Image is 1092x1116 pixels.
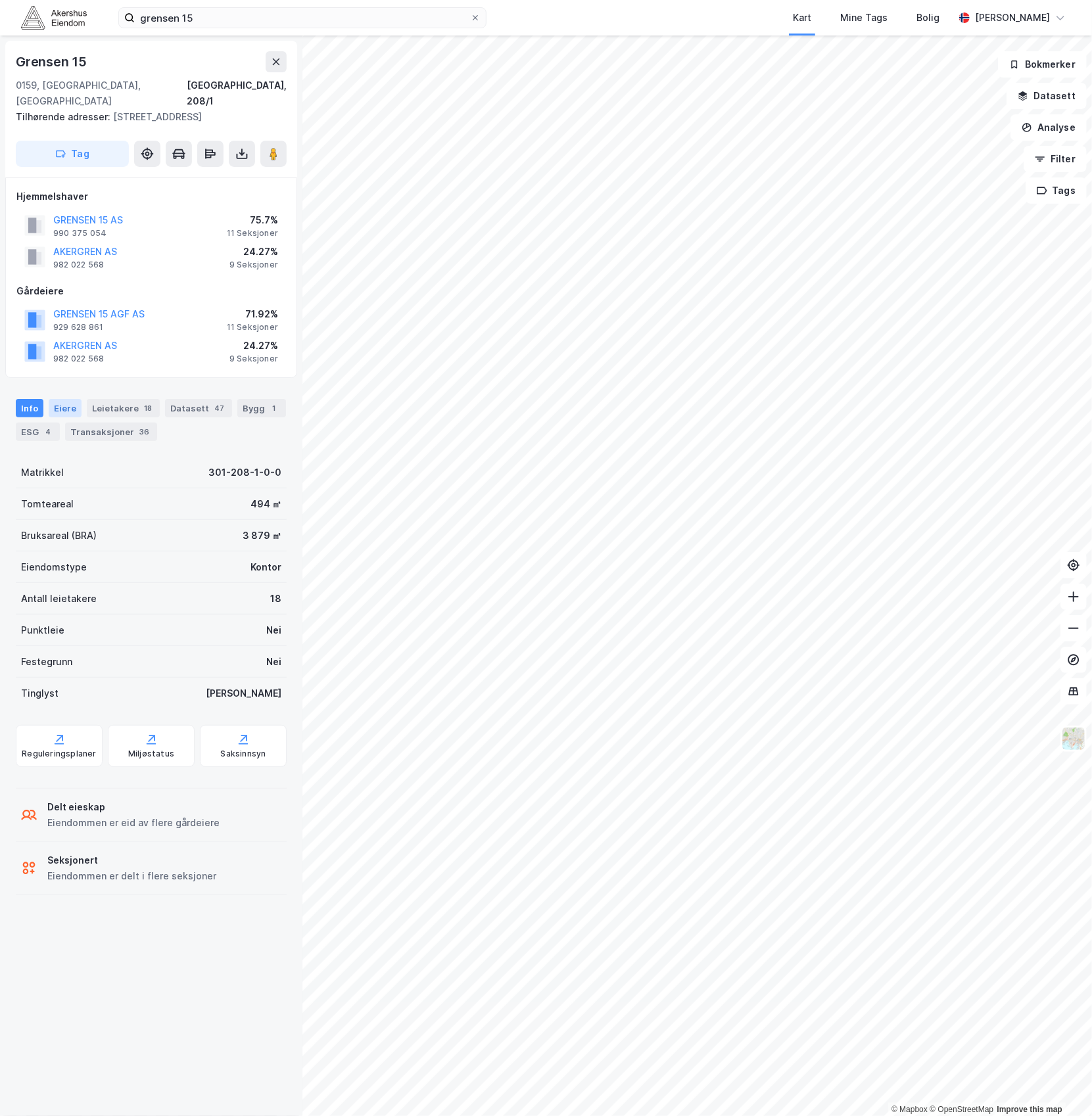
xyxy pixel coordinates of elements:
[47,799,220,815] div: Delt eieskap
[137,425,152,438] div: 36
[16,189,286,204] div: Hjemmelshaver
[243,528,281,544] div: 3 879 ㎡
[16,51,89,72] div: Grensen 15
[1024,146,1087,172] button: Filter
[53,354,104,364] div: 982 022 568
[47,852,216,868] div: Seksjonert
[16,423,60,441] div: ESG
[47,815,220,831] div: Eiendommen er eid av flere gårdeiere
[128,749,174,759] div: Miljøstatus
[49,399,82,417] div: Eiere
[998,51,1087,78] button: Bokmerker
[975,10,1050,26] div: [PERSON_NAME]
[1061,726,1086,751] img: Z
[47,868,216,884] div: Eiendommen er delt i flere seksjoner
[250,559,281,575] div: Kontor
[208,465,281,480] div: 301-208-1-0-0
[229,244,278,260] div: 24.27%
[930,1105,993,1114] a: OpenStreetMap
[891,1105,928,1114] a: Mapbox
[21,654,72,670] div: Festegrunn
[187,78,287,109] div: [GEOGRAPHIC_DATA], 208/1
[221,749,266,759] div: Saksinnsyn
[53,322,103,333] div: 929 628 861
[53,228,107,239] div: 990 375 054
[21,686,59,701] div: Tinglyst
[16,399,43,417] div: Info
[1026,177,1087,204] button: Tags
[229,260,278,270] div: 9 Seksjoner
[21,496,74,512] div: Tomteareal
[21,528,97,544] div: Bruksareal (BRA)
[227,322,278,333] div: 11 Seksjoner
[229,338,278,354] div: 24.27%
[237,399,286,417] div: Bygg
[270,591,281,607] div: 18
[997,1105,1062,1114] a: Improve this map
[1026,1053,1092,1116] div: Kontrollprogram for chat
[165,399,232,417] div: Datasett
[21,591,97,607] div: Antall leietakere
[21,6,87,29] img: akershus-eiendom-logo.9091f326c980b4bce74ccdd9f866810c.svg
[840,10,888,26] div: Mine Tags
[135,8,470,28] input: Søk på adresse, matrikkel, gårdeiere, leietakere eller personer
[212,402,227,415] div: 47
[22,749,96,759] div: Reguleringsplaner
[266,654,281,670] div: Nei
[16,109,276,125] div: [STREET_ADDRESS]
[229,354,278,364] div: 9 Seksjoner
[16,111,113,122] span: Tilhørende adresser:
[65,423,157,441] div: Transaksjoner
[21,559,87,575] div: Eiendomstype
[227,212,278,228] div: 75.7%
[16,141,129,167] button: Tag
[21,465,64,480] div: Matrikkel
[250,496,281,512] div: 494 ㎡
[227,306,278,322] div: 71.92%
[16,283,286,299] div: Gårdeiere
[266,622,281,638] div: Nei
[21,622,64,638] div: Punktleie
[1007,83,1087,109] button: Datasett
[41,425,55,438] div: 4
[141,402,154,415] div: 18
[16,78,187,109] div: 0159, [GEOGRAPHIC_DATA], [GEOGRAPHIC_DATA]
[1026,1053,1092,1116] iframe: Chat Widget
[793,10,811,26] div: Kart
[53,260,104,270] div: 982 022 568
[206,686,281,701] div: [PERSON_NAME]
[1010,114,1087,141] button: Analyse
[87,399,160,417] div: Leietakere
[916,10,939,26] div: Bolig
[268,402,281,415] div: 1
[227,228,278,239] div: 11 Seksjoner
